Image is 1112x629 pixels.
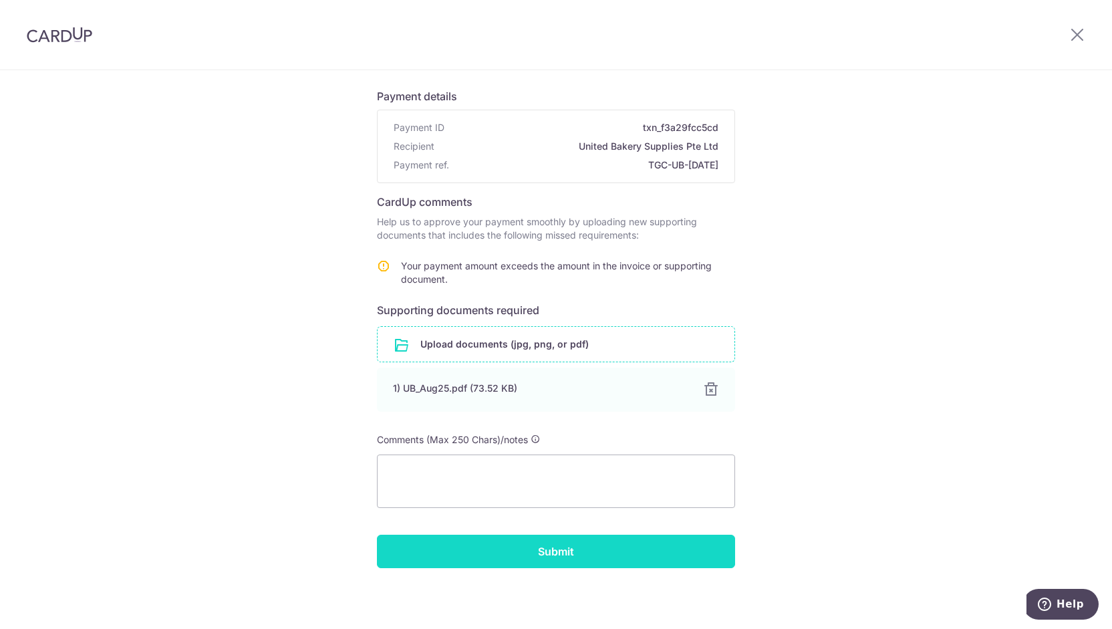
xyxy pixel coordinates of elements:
[377,88,735,104] h6: Payment details
[393,382,687,395] div: 1) UB_Aug25.pdf (73.52 KB)
[377,194,735,210] h6: CardUp comments
[377,215,735,242] p: Help us to approve your payment smoothly by uploading new supporting documents that includes the ...
[377,326,735,362] div: Upload documents (jpg, png, or pdf)
[394,121,444,134] span: Payment ID
[1026,589,1099,622] iframe: Opens a widget where you can find more information
[394,140,434,153] span: Recipient
[377,535,735,568] input: Submit
[377,434,528,445] span: Comments (Max 250 Chars)/notes
[377,302,735,318] h6: Supporting documents required
[401,260,712,285] span: Your payment amount exceeds the amount in the invoice or supporting document.
[450,121,718,134] span: txn_f3a29fcc5cd
[27,27,92,43] img: CardUp
[440,140,718,153] span: United Bakery Supplies Pte Ltd
[394,158,449,172] span: Payment ref.
[454,158,718,172] span: TGC-UB-[DATE]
